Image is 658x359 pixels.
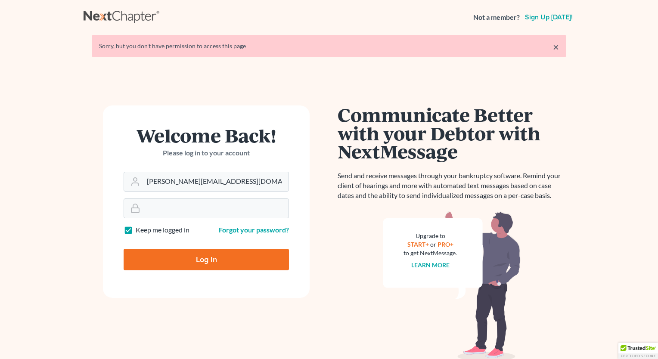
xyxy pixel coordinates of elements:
[124,126,289,145] h1: Welcome Back!
[99,42,559,50] div: Sorry, but you don't have permission to access this page
[473,12,520,22] strong: Not a member?
[403,232,457,240] div: Upgrade to
[124,249,289,270] input: Log In
[143,172,289,191] input: Email Address
[338,171,566,201] p: Send and receive messages through your bankruptcy software. Remind your client of hearings and mo...
[430,241,436,248] span: or
[403,249,457,257] div: to get NextMessage.
[553,42,559,52] a: ×
[438,241,453,248] a: PRO+
[219,226,289,234] a: Forgot your password?
[618,343,658,359] div: TrustedSite Certified
[136,225,189,235] label: Keep me logged in
[411,261,450,269] a: Learn more
[124,148,289,158] p: Please log in to your account
[338,105,566,161] h1: Communicate Better with your Debtor with NextMessage
[407,241,429,248] a: START+
[523,14,574,21] a: Sign up [DATE]!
